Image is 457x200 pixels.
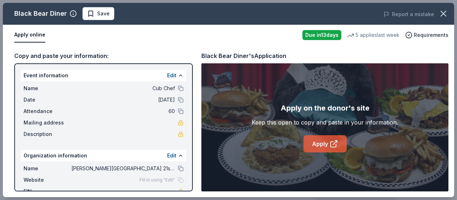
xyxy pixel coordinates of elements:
div: Organization information [21,150,186,161]
span: EIN [24,187,71,196]
span: Description [24,130,71,138]
div: Event information [21,70,186,81]
span: Fill in using "Edit" [140,177,175,183]
button: Save [82,7,114,20]
button: Edit [167,151,176,160]
div: 5 applies last week [347,31,400,39]
span: Attendance [24,107,71,116]
div: Apply on the donor's site [281,102,370,114]
span: Requirements [414,31,448,39]
span: Name [24,164,71,173]
span: 60 [71,107,175,116]
div: Keep this open to copy and paste in your information. [252,118,398,127]
span: Website [24,176,71,184]
button: Requirements [405,31,448,39]
span: Name [24,84,71,93]
span: [PERSON_NAME][GEOGRAPHIC_DATA] 21st Century Afterschool [71,164,175,173]
button: Apply online [14,28,45,43]
div: Black Bear Diner's Application [201,51,286,60]
a: Apply [303,135,347,152]
div: Black Bear Diner [14,8,67,19]
span: Cub Chef [71,84,175,93]
button: Edit [167,71,176,80]
span: [DATE] [71,96,175,104]
span: Mailing address [24,118,71,127]
span: Date [24,96,71,104]
div: Copy and paste your information: [14,51,193,60]
span: Save [97,9,110,18]
button: Report a mistake [383,10,434,19]
div: Due in 13 days [302,30,341,40]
